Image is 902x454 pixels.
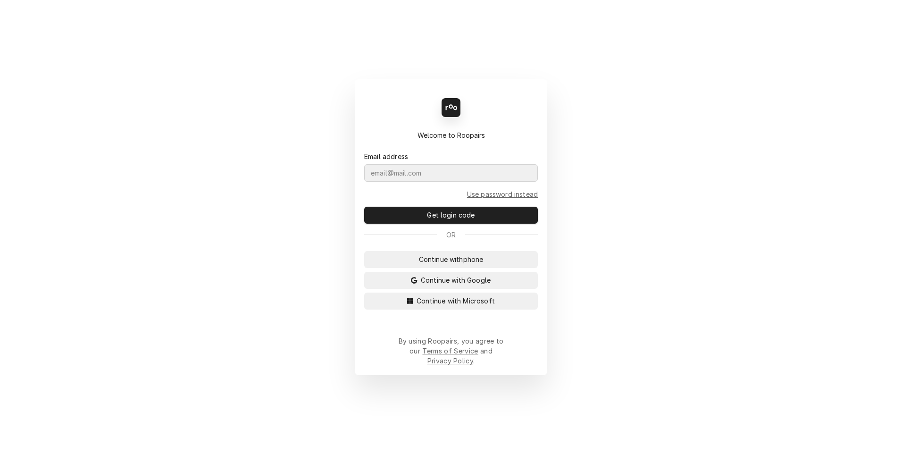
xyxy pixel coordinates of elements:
div: Or [364,230,538,240]
input: email@mail.com [364,164,538,182]
button: Get login code [364,207,538,224]
span: Continue with phone [417,254,485,264]
button: Continue with Google [364,272,538,289]
a: Go to Email and password form [467,189,538,199]
button: Continue with Microsoft [364,293,538,310]
div: Welcome to Roopairs [364,130,538,140]
label: Email address [364,151,408,161]
span: Get login code [425,210,476,220]
div: By using Roopairs, you agree to our and . [398,336,504,366]
span: Continue with Microsoft [415,296,497,306]
span: Continue with Google [419,275,493,285]
button: Continue withphone [364,251,538,268]
a: Privacy Policy [427,357,473,365]
a: Terms of Service [422,347,478,355]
